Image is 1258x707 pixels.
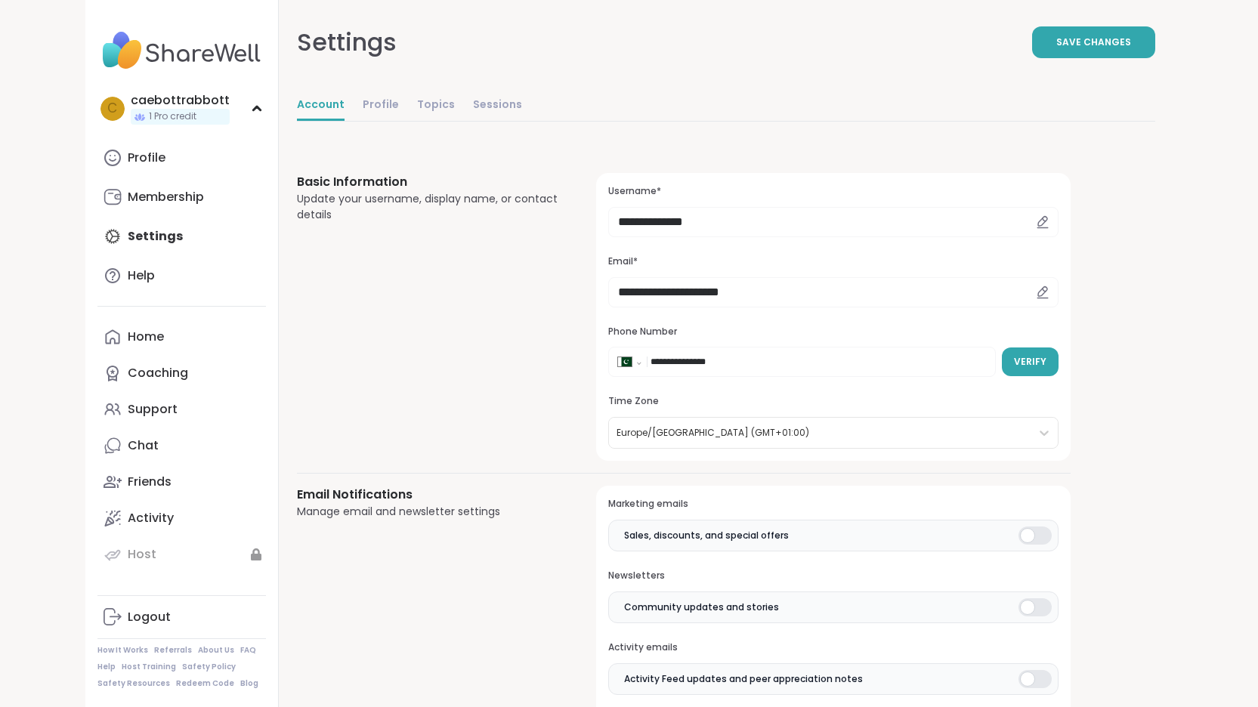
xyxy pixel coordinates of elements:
div: Logout [128,609,171,625]
h3: Time Zone [608,395,1058,408]
span: Save Changes [1056,36,1131,49]
button: Save Changes [1032,26,1155,58]
h3: Username* [608,185,1058,198]
a: Membership [97,179,266,215]
div: Host [128,546,156,563]
button: Verify [1002,347,1059,376]
a: Home [97,319,266,355]
div: Profile [128,150,165,166]
span: c [107,99,117,119]
a: Referrals [154,645,192,656]
img: ShareWell Nav Logo [97,24,266,77]
a: Chat [97,428,266,464]
div: Membership [128,189,204,205]
a: Profile [363,91,399,121]
div: Coaching [128,365,188,381]
h3: Phone Number [608,326,1058,338]
div: Manage email and newsletter settings [297,504,561,520]
div: caebottrabbott [131,92,230,109]
a: Sessions [473,91,522,121]
div: Chat [128,437,159,454]
a: Help [97,662,116,672]
a: Profile [97,140,266,176]
a: Logout [97,599,266,635]
h3: Marketing emails [608,498,1058,511]
h3: Newsletters [608,570,1058,582]
a: Safety Policy [182,662,236,672]
a: Host Training [122,662,176,672]
a: Redeem Code [176,678,234,689]
div: Support [128,401,178,418]
a: Friends [97,464,266,500]
div: Friends [128,474,172,490]
div: Activity [128,510,174,526]
div: Home [128,329,164,345]
span: Verify [1014,355,1046,369]
span: Sales, discounts, and special offers [624,529,789,542]
a: Safety Resources [97,678,170,689]
div: Update your username, display name, or contact details [297,191,561,223]
a: About Us [198,645,234,656]
a: Account [297,91,345,121]
h3: Activity emails [608,641,1058,654]
span: Community updates and stories [624,600,779,614]
a: Support [97,391,266,428]
span: 1 Pro credit [149,110,196,123]
div: Help [128,267,155,284]
a: Activity [97,500,266,536]
h3: Email Notifications [297,486,561,504]
span: Activity Feed updates and peer appreciation notes [624,672,863,686]
h3: Basic Information [297,173,561,191]
a: FAQ [240,645,256,656]
a: Host [97,536,266,573]
a: Coaching [97,355,266,391]
a: Topics [417,91,455,121]
a: Help [97,258,266,294]
a: Blog [240,678,258,689]
div: Settings [297,24,397,60]
a: How It Works [97,645,148,656]
h3: Email* [608,255,1058,268]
